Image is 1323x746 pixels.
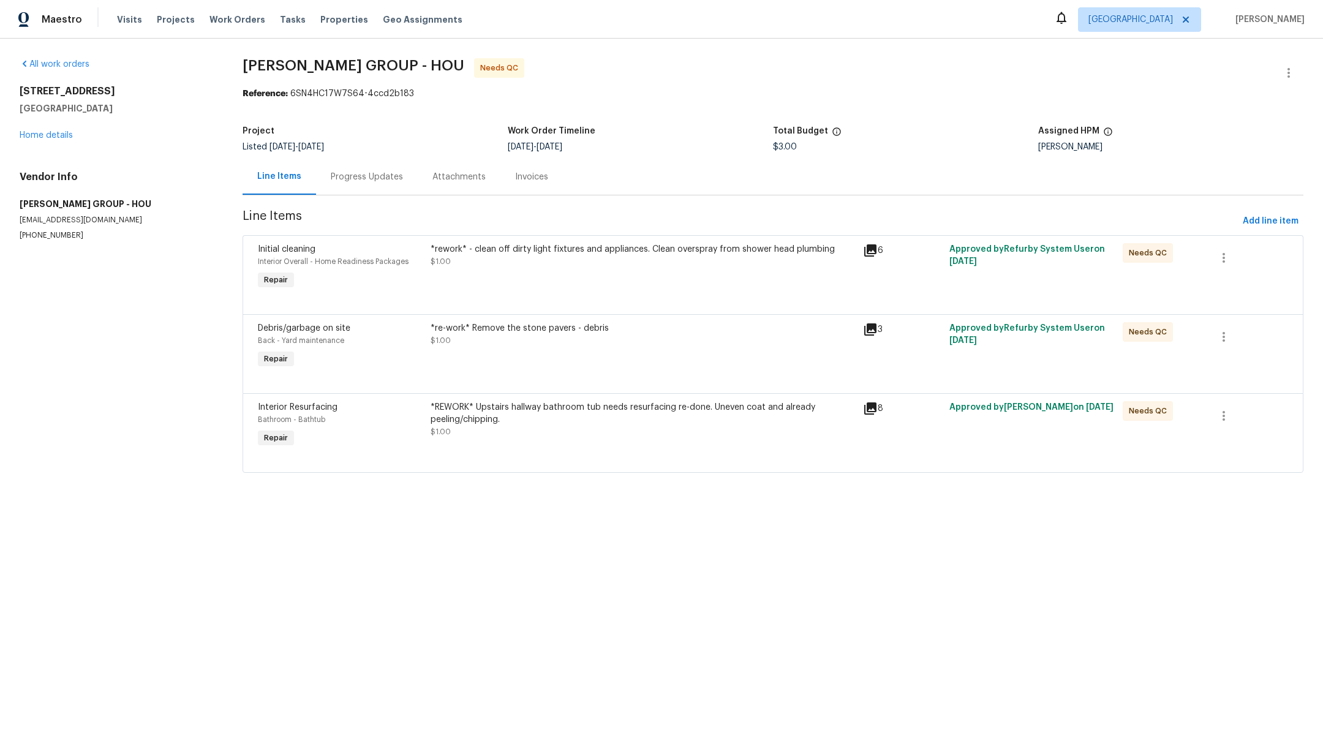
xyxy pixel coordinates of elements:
div: Attachments [432,171,486,183]
div: 6 [863,243,942,258]
div: Invoices [515,171,548,183]
span: [DATE] [508,143,533,151]
span: [DATE] [1086,403,1114,412]
div: [PERSON_NAME] [1038,143,1303,151]
span: The total cost of line items that have been proposed by Opendoor. This sum includes line items th... [832,127,842,143]
h5: Assigned HPM [1038,127,1099,135]
span: $1.00 [431,428,451,435]
button: Add line item [1238,210,1303,233]
span: Needs QC [1129,405,1172,417]
span: Line Items [243,210,1238,233]
span: Needs QC [1129,326,1172,338]
div: *re-work* Remove the stone pavers - debris [431,322,856,334]
span: Projects [157,13,195,26]
span: Repair [259,432,293,444]
span: - [269,143,324,151]
span: [GEOGRAPHIC_DATA] [1088,13,1173,26]
h5: [PERSON_NAME] GROUP - HOU [20,198,213,210]
span: $1.00 [431,337,451,344]
span: [DATE] [949,336,977,345]
span: [PERSON_NAME] GROUP - HOU [243,58,464,73]
span: Add line item [1243,214,1298,229]
span: Back - Yard maintenance [258,337,344,344]
span: [DATE] [298,143,324,151]
span: Interior Overall - Home Readiness Packages [258,258,409,265]
div: 6SN4HC17W7S64-4ccd2b183 [243,88,1303,100]
p: [PHONE_NUMBER] [20,230,213,241]
span: Interior Resurfacing [258,403,337,412]
span: Work Orders [209,13,265,26]
span: [PERSON_NAME] [1231,13,1305,26]
span: Debris/garbage on site [258,324,350,333]
a: Home details [20,131,73,140]
span: Visits [117,13,142,26]
div: 3 [863,322,942,337]
div: *REWORK* Upstairs hallway bathroom tub needs resurfacing re-done. Uneven coat and already peeling... [431,401,856,426]
span: Approved by Refurby System User on [949,245,1105,266]
b: Reference: [243,89,288,98]
span: Approved by [PERSON_NAME] on [949,403,1114,412]
h5: Work Order Timeline [508,127,595,135]
span: Tasks [280,15,306,24]
span: Listed [243,143,324,151]
span: [DATE] [269,143,295,151]
span: $1.00 [431,258,451,265]
span: Properties [320,13,368,26]
h5: [GEOGRAPHIC_DATA] [20,102,213,115]
div: *rework* - clean off dirty light fixtures and appliances. Clean overspray from shower head plumbing [431,243,856,255]
span: Repair [259,274,293,286]
span: Bathroom - Bathtub [258,416,325,423]
p: [EMAIL_ADDRESS][DOMAIN_NAME] [20,215,213,225]
span: The hpm assigned to this work order. [1103,127,1113,143]
h5: Project [243,127,274,135]
div: Progress Updates [331,171,403,183]
div: 8 [863,401,942,416]
h5: Total Budget [773,127,828,135]
span: [DATE] [537,143,562,151]
a: All work orders [20,60,89,69]
span: Approved by Refurby System User on [949,324,1105,345]
span: Maestro [42,13,82,26]
div: Line Items [257,170,301,183]
span: Needs QC [1129,247,1172,259]
span: Geo Assignments [383,13,462,26]
span: Initial cleaning [258,245,315,254]
span: Needs QC [480,62,523,74]
span: $3.00 [773,143,797,151]
h4: Vendor Info [20,171,213,183]
span: - [508,143,562,151]
h2: [STREET_ADDRESS] [20,85,213,97]
span: Repair [259,353,293,365]
span: [DATE] [949,257,977,266]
